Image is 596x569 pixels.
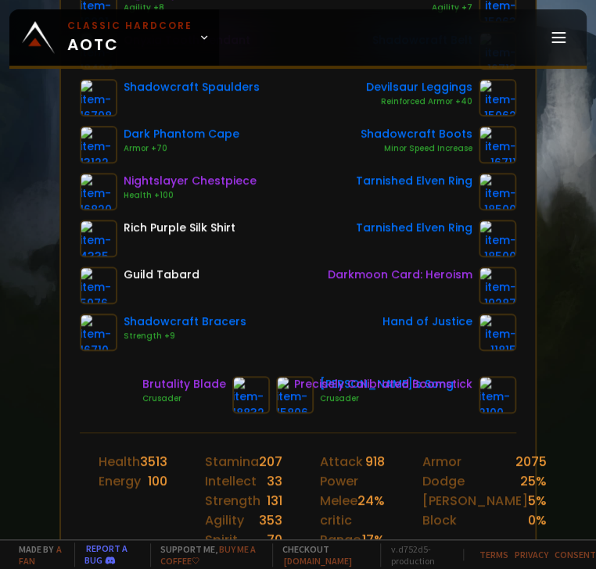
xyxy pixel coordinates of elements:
[140,452,167,471] div: 3513
[124,173,257,189] div: Nightslayer Chestpiece
[527,510,546,530] div: 0 %
[80,267,117,304] img: item-5976
[422,510,457,530] div: Block
[80,313,117,351] img: item-16710
[515,452,546,471] div: 2075
[99,471,141,491] div: Energy
[356,173,472,189] div: Tarnished Elven Ring
[365,452,385,491] div: 918
[366,79,472,95] div: Devilsaur Leggings
[361,142,472,155] div: Minor Speed Increase
[320,491,357,530] div: Melee critic
[361,126,472,142] div: Shadowcraft Boots
[142,392,226,405] div: Crusader
[142,376,226,392] div: Brutality Blade
[124,142,239,155] div: Armor +70
[479,173,516,210] img: item-18500
[205,471,257,491] div: Intellect
[80,173,117,210] img: item-16820
[328,267,472,283] div: Darkmoon Card: Heroism
[267,491,282,510] div: 131
[205,510,244,530] div: Agility
[99,452,140,471] div: Health
[422,491,527,510] div: [PERSON_NAME]
[366,95,472,108] div: Reinforced Armor +40
[124,126,239,142] div: Dark Phantom Cape
[422,471,465,491] div: Dodge
[80,220,117,257] img: item-4335
[205,491,260,510] div: Strength
[479,549,508,560] a: Terms
[320,530,362,569] div: Range critic
[259,452,282,471] div: 207
[527,491,546,510] div: 5 %
[380,543,454,567] span: v. d752d5 - production
[148,471,167,491] div: 100
[320,452,365,491] div: Attack Power
[356,220,472,236] div: Tarnished Elven Ring
[150,543,263,567] span: Support me,
[284,555,352,567] a: [DOMAIN_NAME]
[124,79,260,95] div: Shadowcraft Spaulders
[9,543,65,567] span: Made by
[80,126,117,163] img: item-13122
[80,79,117,116] img: item-16708
[67,19,192,56] span: AOTC
[67,19,192,33] small: Classic Hardcore
[422,452,461,471] div: Armor
[479,313,516,351] img: item-11815
[160,543,256,567] a: Buy me a coffee
[267,471,282,491] div: 33
[19,543,62,567] a: a fan
[124,189,257,202] div: Health +100
[272,543,372,567] span: Checkout
[357,491,385,530] div: 24 %
[555,549,596,560] a: Consent
[479,79,516,116] img: item-15062
[294,376,472,392] div: Precisely Calibrated Boomstick
[124,2,226,14] div: Agility +8
[9,9,219,66] a: Classic HardcoreAOTC
[479,126,516,163] img: item-16711
[382,313,472,330] div: Hand of Justice
[124,313,246,330] div: Shadowcraft Bracers
[124,267,199,283] div: Guild Tabard
[360,2,472,14] div: Agility +7
[84,542,127,566] a: Report a bug
[479,376,516,413] img: item-2100
[515,549,548,560] a: Privacy
[205,452,259,471] div: Stamina
[362,530,385,569] div: 17 %
[519,471,546,491] div: 25 %
[124,330,246,342] div: Strength +9
[267,530,282,549] div: 70
[124,220,235,236] div: Rich Purple Silk Shirt
[259,510,282,530] div: 353
[232,376,270,413] img: item-18832
[479,267,516,304] img: item-19287
[479,220,516,257] img: item-18500
[205,530,238,549] div: Spirit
